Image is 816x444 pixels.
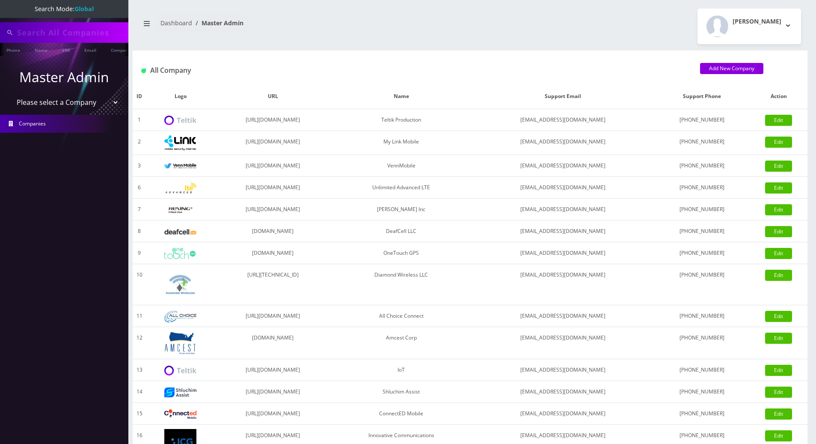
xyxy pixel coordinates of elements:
[472,84,653,109] th: Support Email
[472,221,653,242] td: [EMAIL_ADDRESS][DOMAIN_NAME]
[160,19,192,27] a: Dashboard
[654,84,750,109] th: Support Phone
[331,381,472,403] td: Shluchim Assist
[733,18,781,25] h2: [PERSON_NAME]
[654,242,750,264] td: [PHONE_NUMBER]
[765,270,792,281] a: Edit
[765,365,792,376] a: Edit
[133,177,146,199] td: 6
[164,163,196,169] img: VennMobile
[472,131,653,155] td: [EMAIL_ADDRESS][DOMAIN_NAME]
[331,177,472,199] td: Unlimited Advanced LTE
[164,268,196,301] img: Diamond Wireless LLC
[164,366,196,375] img: IoT
[133,327,146,359] td: 12
[472,109,653,131] td: [EMAIL_ADDRESS][DOMAIN_NAME]
[472,155,653,177] td: [EMAIL_ADDRESS][DOMAIN_NAME]
[215,242,331,264] td: [DOMAIN_NAME]
[30,43,52,56] a: Name
[19,120,46,127] span: Companies
[164,248,196,259] img: OneTouch GPS
[472,305,653,327] td: [EMAIL_ADDRESS][DOMAIN_NAME]
[215,264,331,305] td: [URL][TECHNICAL_ID]
[215,327,331,359] td: [DOMAIN_NAME]
[215,131,331,155] td: [URL][DOMAIN_NAME]
[765,248,792,259] a: Edit
[164,331,196,355] img: Amcest Corp
[765,226,792,237] a: Edit
[133,109,146,131] td: 1
[331,199,472,221] td: [PERSON_NAME] Inc
[331,359,472,381] td: IoT
[654,403,750,425] td: [PHONE_NUMBER]
[765,115,792,126] a: Edit
[133,264,146,305] td: 10
[164,409,196,419] img: ConnectED Mobile
[472,403,653,425] td: [EMAIL_ADDRESS][DOMAIN_NAME]
[215,84,331,109] th: URL
[133,84,146,109] th: ID
[215,359,331,381] td: [URL][DOMAIN_NAME]
[472,327,653,359] td: [EMAIL_ADDRESS][DOMAIN_NAME]
[654,199,750,221] td: [PHONE_NUMBER]
[164,183,196,194] img: Unlimited Advanced LTE
[331,305,472,327] td: All Choice Connect
[133,403,146,425] td: 15
[331,264,472,305] td: Diamond Wireless LLC
[133,242,146,264] td: 9
[331,403,472,425] td: ConnectED Mobile
[215,155,331,177] td: [URL][DOMAIN_NAME]
[765,137,792,148] a: Edit
[765,387,792,398] a: Edit
[700,63,763,74] a: Add New Company
[654,131,750,155] td: [PHONE_NUMBER]
[472,264,653,305] td: [EMAIL_ADDRESS][DOMAIN_NAME]
[215,221,331,242] td: [DOMAIN_NAME]
[697,9,801,44] button: [PERSON_NAME]
[765,204,792,215] a: Edit
[215,177,331,199] td: [URL][DOMAIN_NAME]
[107,43,135,56] a: Company
[164,135,196,150] img: My Link Mobile
[472,381,653,403] td: [EMAIL_ADDRESS][DOMAIN_NAME]
[58,43,74,56] a: SIM
[2,43,24,56] a: Phone
[472,242,653,264] td: [EMAIL_ADDRESS][DOMAIN_NAME]
[146,84,215,109] th: Logo
[80,43,101,56] a: Email
[133,155,146,177] td: 3
[654,359,750,381] td: [PHONE_NUMBER]
[164,311,196,322] img: All Choice Connect
[765,333,792,344] a: Edit
[331,84,472,109] th: Name
[164,229,196,235] img: DeafCell LLC
[215,403,331,425] td: [URL][DOMAIN_NAME]
[654,305,750,327] td: [PHONE_NUMBER]
[331,221,472,242] td: DeafCell LLC
[472,177,653,199] td: [EMAIL_ADDRESS][DOMAIN_NAME]
[765,182,792,194] a: Edit
[215,381,331,403] td: [URL][DOMAIN_NAME]
[750,84,807,109] th: Action
[654,155,750,177] td: [PHONE_NUMBER]
[164,387,196,397] img: Shluchim Assist
[133,305,146,327] td: 11
[331,131,472,155] td: My Link Mobile
[17,24,126,41] input: Search All Companies
[331,109,472,131] td: Teltik Production
[765,408,792,420] a: Edit
[331,155,472,177] td: VennMobile
[331,327,472,359] td: Amcest Corp
[192,18,243,27] li: Master Admin
[331,242,472,264] td: OneTouch GPS
[133,131,146,155] td: 2
[164,116,196,125] img: Teltik Production
[215,199,331,221] td: [URL][DOMAIN_NAME]
[765,311,792,322] a: Edit
[141,66,687,74] h1: All Company
[654,381,750,403] td: [PHONE_NUMBER]
[164,206,196,214] img: Rexing Inc
[141,69,146,73] img: All Company
[133,381,146,403] td: 14
[215,109,331,131] td: [URL][DOMAIN_NAME]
